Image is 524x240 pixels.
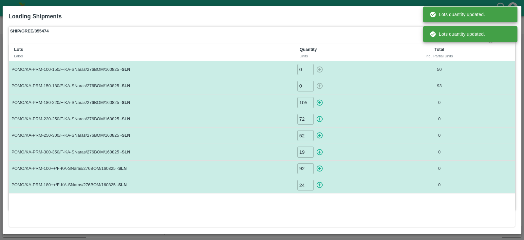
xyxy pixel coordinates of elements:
[398,166,481,172] p: 0
[430,28,485,40] div: Lots quantity updated.
[122,150,130,154] strong: SLN
[297,81,314,91] input: 0
[398,132,481,139] p: 0
[122,83,130,88] strong: SLN
[9,144,294,160] td: POMO/KA-PRM-300-350/F-KA-SNaras/276BOM/160825 -
[9,177,294,193] td: POMO/KA-PRM-180++/F-KA-SNaras/276BOM/160825 -
[9,160,294,177] td: POMO/KA-PRM-100++/F-KA-SNaras/276BOM/160825 -
[297,147,314,157] input: 0
[398,116,481,122] p: 0
[398,83,481,89] p: 93
[300,47,317,52] b: Quantity
[297,97,314,108] input: 0
[9,94,294,111] td: POMO/KA-PRM-180-220/F-KA-SNaras/276BOM/160825 -
[9,111,294,127] td: POMO/KA-PRM-220-250/F-KA-SNaras/276BOM/160825 -
[398,67,481,73] p: 50
[398,100,481,106] p: 0
[400,53,478,59] div: incl. Partial Units
[122,67,130,72] strong: SLN
[14,53,289,59] div: Label
[122,133,130,138] strong: SLN
[14,47,23,52] b: Lots
[118,182,127,187] strong: SLN
[300,53,390,59] div: Units
[297,64,314,75] input: 0
[398,182,481,188] p: 0
[297,114,314,125] input: 0
[10,28,49,34] strong: SHIP/GREE/355474
[122,100,130,105] strong: SLN
[122,116,130,121] strong: SLN
[434,47,444,52] b: Total
[297,130,314,141] input: 0
[398,149,481,155] p: 0
[297,163,314,174] input: 0
[9,61,294,78] td: POMO/KA-PRM-100-150/F-KA-SNaras/276BOM/160825 -
[297,180,314,190] input: 0
[430,9,485,20] div: Lots quantity updated.
[9,127,294,144] td: POMO/KA-PRM-250-300/F-KA-SNaras/276BOM/160825 -
[9,78,294,94] td: POMO/KA-PRM-150-180/F-KA-SNaras/276BOM/160825 -
[9,13,62,20] b: Loading Shipments
[118,166,127,171] strong: SLN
